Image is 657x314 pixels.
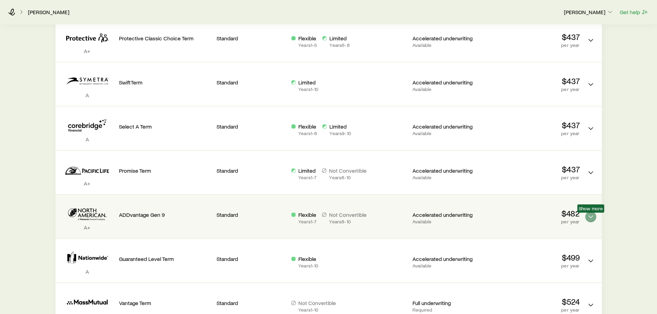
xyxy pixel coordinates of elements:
p: Years 6 - 8 [329,42,349,48]
p: Not Convertible [329,167,367,174]
p: Available [412,219,482,224]
p: A+ [61,48,113,54]
p: Years 8 - 10 [329,175,367,180]
p: per year [487,87,580,92]
p: Years 1 - 5 [298,42,317,48]
p: A+ [61,224,113,231]
p: per year [487,175,580,180]
p: per year [487,219,580,224]
p: Available [412,87,482,92]
p: Limited [329,35,349,42]
p: per year [487,307,580,313]
p: Limited [298,167,317,174]
p: Standard [217,211,286,218]
p: Years 1 - 7 [298,219,317,224]
p: Not Convertible [329,211,367,218]
p: Select A Term [119,123,211,130]
p: A+ [61,180,113,187]
p: Limited [298,79,318,86]
span: Show more [579,206,603,211]
p: $437 [487,32,580,42]
p: Standard [217,79,286,86]
p: Accelerated underwriting [412,123,482,130]
p: $524 [487,297,580,306]
p: Accelerated underwriting [412,255,482,262]
a: [PERSON_NAME] [28,9,70,16]
p: Years 9 - 10 [329,131,351,136]
p: Required [412,307,482,313]
p: Vantage Term [119,300,211,306]
p: Flexible [298,35,317,42]
p: $437 [487,120,580,130]
p: A [61,92,113,99]
p: Standard [217,300,286,306]
p: Not Convertible [298,300,336,306]
p: Accelerated underwriting [412,167,482,174]
p: Years 1 - 10 [298,87,318,92]
p: Flexible [298,211,317,218]
p: Standard [217,123,286,130]
p: Guaranteed Level Term [119,255,211,262]
p: $499 [487,253,580,262]
p: A [61,268,113,275]
p: Available [412,263,482,269]
p: SwiftTerm [119,79,211,86]
button: [PERSON_NAME] [564,8,614,17]
p: Full underwriting [412,300,482,306]
p: [PERSON_NAME] [564,9,614,16]
p: Available [412,42,482,48]
p: per year [487,42,580,48]
p: Limited [329,123,351,130]
p: Years 8 - 10 [329,219,367,224]
p: Standard [217,255,286,262]
p: Years 1 - 8 [298,131,317,136]
p: per year [487,263,580,269]
p: Available [412,175,482,180]
p: Promise Term [119,167,211,174]
p: Standard [217,167,286,174]
p: $437 [487,76,580,86]
p: Protective Classic Choice Term [119,35,211,42]
button: Get help [619,8,649,16]
p: Years 1 - 10 [298,307,336,313]
p: Accelerated underwriting [412,79,482,86]
p: Years 1 - 10 [298,263,318,269]
p: ADDvantage Gen 9 [119,211,211,218]
p: $482 [487,209,580,218]
p: $437 [487,164,580,174]
p: Flexible [298,123,317,130]
p: Years 1 - 7 [298,175,317,180]
p: A [61,136,113,143]
p: per year [487,131,580,136]
p: Flexible [298,255,318,262]
p: Accelerated underwriting [412,211,482,218]
p: Standard [217,35,286,42]
p: Accelerated underwriting [412,35,482,42]
p: Available [412,131,482,136]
